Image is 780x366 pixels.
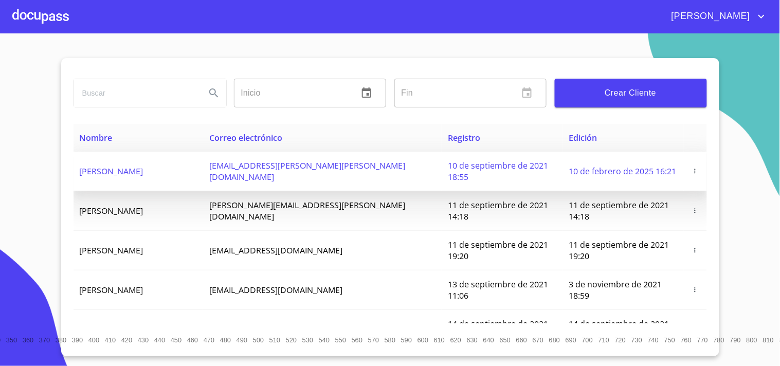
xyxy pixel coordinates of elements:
span: 14 de septiembre de 2021 12:26 [569,318,669,341]
button: 400 [86,332,102,348]
button: 700 [579,332,596,348]
span: 810 [763,336,774,344]
button: 760 [678,332,695,348]
button: 580 [382,332,398,348]
span: 440 [154,336,165,344]
span: 3 de noviembre de 2021 18:59 [569,279,662,301]
span: [EMAIL_ADDRESS][PERSON_NAME][PERSON_NAME][DOMAIN_NAME] [209,160,405,182]
span: 11 de septiembre de 2021 14:18 [448,199,548,222]
button: 680 [547,332,563,348]
span: 590 [401,336,412,344]
span: 720 [615,336,626,344]
button: 610 [431,332,448,348]
button: 670 [530,332,547,348]
button: 620 [448,332,464,348]
button: 790 [728,332,744,348]
span: 710 [598,336,609,344]
button: 350 [4,332,20,348]
button: 420 [119,332,135,348]
button: 490 [234,332,250,348]
button: 650 [497,332,514,348]
button: 510 [267,332,283,348]
span: 390 [72,336,83,344]
span: 540 [319,336,330,344]
span: 530 [302,336,313,344]
span: 11 de septiembre de 2021 14:18 [569,199,669,222]
span: 760 [681,336,692,344]
span: 10 de febrero de 2025 16:21 [569,166,677,177]
button: 540 [316,332,333,348]
span: 450 [171,336,182,344]
span: 740 [648,336,659,344]
span: 410 [105,336,116,344]
span: 490 [237,336,247,344]
button: 730 [629,332,645,348]
button: 800 [744,332,760,348]
button: 600 [415,332,431,348]
span: 370 [39,336,50,344]
button: 410 [102,332,119,348]
span: Correo electrónico [209,132,282,143]
span: 11 de septiembre de 2021 19:20 [448,239,548,262]
span: 480 [220,336,231,344]
button: 710 [596,332,612,348]
button: 750 [662,332,678,348]
button: 380 [53,332,69,348]
span: 500 [253,336,264,344]
span: 10 de septiembre de 2021 18:55 [448,160,548,182]
button: 560 [349,332,366,348]
span: [PERSON_NAME] [80,166,143,177]
span: 790 [730,336,741,344]
span: 360 [23,336,33,344]
span: [PERSON_NAME] [80,245,143,256]
button: 520 [283,332,300,348]
button: 500 [250,332,267,348]
button: 370 [37,332,53,348]
span: Registro [448,132,480,143]
button: 630 [464,332,481,348]
button: 360 [20,332,37,348]
button: 810 [760,332,777,348]
span: 700 [582,336,593,344]
span: Edición [569,132,597,143]
span: [PERSON_NAME] [664,8,755,25]
span: [EMAIL_ADDRESS][DOMAIN_NAME] [209,245,342,256]
button: account of current user [664,8,768,25]
span: 460 [187,336,198,344]
button: 550 [333,332,349,348]
span: 520 [286,336,297,344]
span: 420 [121,336,132,344]
span: 800 [747,336,757,344]
span: 780 [714,336,724,344]
span: 510 [269,336,280,344]
span: 640 [483,336,494,344]
span: 470 [204,336,214,344]
input: search [74,79,197,107]
span: 350 [6,336,17,344]
span: 660 [516,336,527,344]
span: [PERSON_NAME] [80,284,143,296]
button: 740 [645,332,662,348]
span: 13 de septiembre de 2021 11:06 [448,279,548,301]
button: 390 [69,332,86,348]
span: 650 [500,336,511,344]
span: [PERSON_NAME][EMAIL_ADDRESS][PERSON_NAME][DOMAIN_NAME] [209,199,405,222]
span: 11 de septiembre de 2021 19:20 [569,239,669,262]
span: 400 [88,336,99,344]
button: 440 [152,332,168,348]
span: 690 [566,336,576,344]
span: 600 [418,336,428,344]
button: Crear Cliente [555,79,707,107]
span: [EMAIL_ADDRESS][DOMAIN_NAME] [209,284,342,296]
button: 530 [300,332,316,348]
span: 430 [138,336,149,344]
span: 380 [56,336,66,344]
span: 730 [631,336,642,344]
span: [PERSON_NAME] [80,205,143,216]
span: 630 [467,336,478,344]
button: 450 [168,332,185,348]
span: 550 [335,336,346,344]
span: 770 [697,336,708,344]
span: 560 [352,336,362,344]
button: 430 [135,332,152,348]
